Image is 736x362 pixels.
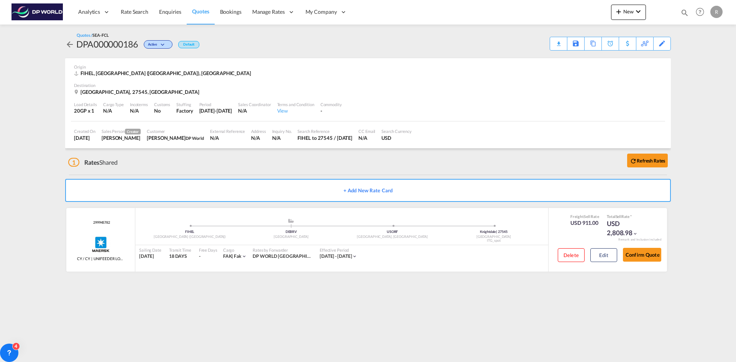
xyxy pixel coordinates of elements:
[358,134,375,141] div: N/A
[320,253,352,259] span: [DATE] - [DATE]
[210,134,245,141] div: N/A
[147,128,204,134] div: Customer
[74,102,97,107] div: Load Details
[297,134,352,141] div: FIHEL to 27545 / 8 Sep 2025
[623,248,661,262] button: Confirm Quote
[125,129,141,134] span: Creator
[634,7,643,16] md-icon: icon-chevron-down
[186,136,204,141] span: DP World
[630,157,637,164] md-icon: icon-refresh
[199,247,217,253] div: Free Days
[139,234,240,239] div: [GEOGRAPHIC_DATA] ([GEOGRAPHIC_DATA])
[169,247,191,253] div: Transit Time
[220,8,242,15] span: Bookings
[65,38,76,50] div: icon-arrow-left
[358,128,375,134] div: CC Email
[78,8,100,16] span: Analytics
[121,8,148,15] span: Rate Search
[199,253,200,260] div: -
[480,229,497,234] span: Knightdale
[381,134,412,141] div: USD
[443,238,544,243] div: ITG_spot
[252,8,285,16] span: Manage Rates
[286,219,296,223] md-icon: assets/icons/custom/ship-fill.svg
[223,253,234,259] span: FAK
[91,220,110,225] div: Contract / Rate Agreement / Tariff / Spot Pricing Reference Number: 299945782
[130,102,148,107] div: Incoterms
[68,158,118,167] div: Shared
[169,253,191,260] div: 18 DAYS
[584,214,590,219] span: Sell
[148,42,159,49] span: Active
[74,107,97,114] div: 20GP x 1
[74,134,95,141] div: 20 Aug 2025
[92,33,108,38] span: SEA-FCL
[710,6,723,18] div: R
[238,102,271,107] div: Sales Coordinator
[554,37,563,44] div: Quote PDF is not available at this time
[251,128,266,134] div: Address
[199,102,232,107] div: Period
[614,8,643,15] span: New
[176,102,193,107] div: Stuffing
[74,64,662,70] div: Origin
[240,234,342,239] div: [GEOGRAPHIC_DATA]
[320,107,342,114] div: -
[139,253,161,260] div: [DATE]
[74,70,253,77] div: FIHEL, Helsinki (Helsingfors), Europe
[320,102,342,107] div: Commodity
[637,158,665,164] b: Refresh Rates
[223,247,247,253] div: Cargo
[590,248,617,262] button: Edit
[496,229,497,234] span: |
[297,128,352,134] div: Search Reference
[176,107,193,114] div: Factory Stuffing
[139,247,161,253] div: Sailing Date
[567,37,584,50] div: Save As Template
[253,253,325,259] span: DP WORLD [GEOGRAPHIC_DATA]
[91,220,110,225] span: 299945782
[342,234,443,239] div: [GEOGRAPHIC_DATA], [GEOGRAPHIC_DATA]
[223,253,242,260] div: fak
[238,107,271,114] div: N/A
[352,254,357,259] md-icon: icon-chevron-down
[232,253,233,259] span: |
[178,41,199,48] div: Default
[102,128,141,134] div: Sales Person
[554,38,563,44] md-icon: icon-download
[240,229,342,234] div: DEBRV
[154,107,170,114] div: No
[570,219,599,227] div: USD 911.00
[629,214,632,219] span: Subject to Remarks
[144,40,172,49] div: Change Status Here
[77,32,109,38] div: Quotes /SEA-FCL
[253,253,312,260] div: DP WORLD USA
[68,158,79,167] span: 1
[77,256,90,261] span: CY / CY
[159,43,168,47] md-icon: icon-chevron-down
[570,214,599,219] div: Freight Rate
[65,40,74,49] md-icon: icon-arrow-left
[443,234,544,239] div: [GEOGRAPHIC_DATA]
[74,88,201,95] div: Knightdale, 27545, United States
[342,229,443,234] div: USORF
[611,5,646,20] button: icon-plus 400-fgNewicon-chevron-down
[154,102,170,107] div: Customs
[558,248,585,262] button: Delete
[80,70,251,76] span: FIHEL, [GEOGRAPHIC_DATA] ([GEOGRAPHIC_DATA]), [GEOGRAPHIC_DATA]
[277,102,314,107] div: Terms and Condition
[320,247,358,253] div: Effective Period
[306,8,337,16] span: My Company
[251,134,266,141] div: N/A
[147,134,204,141] div: Courtney Downtain
[616,214,622,219] span: Sell
[130,107,139,114] div: N/A
[277,107,314,114] div: View
[381,128,412,134] div: Search Currency
[192,8,209,15] span: Quotes
[693,5,710,19] div: Help
[632,231,638,236] md-icon: icon-chevron-down
[272,134,292,141] div: N/A
[103,102,124,107] div: Cargo Type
